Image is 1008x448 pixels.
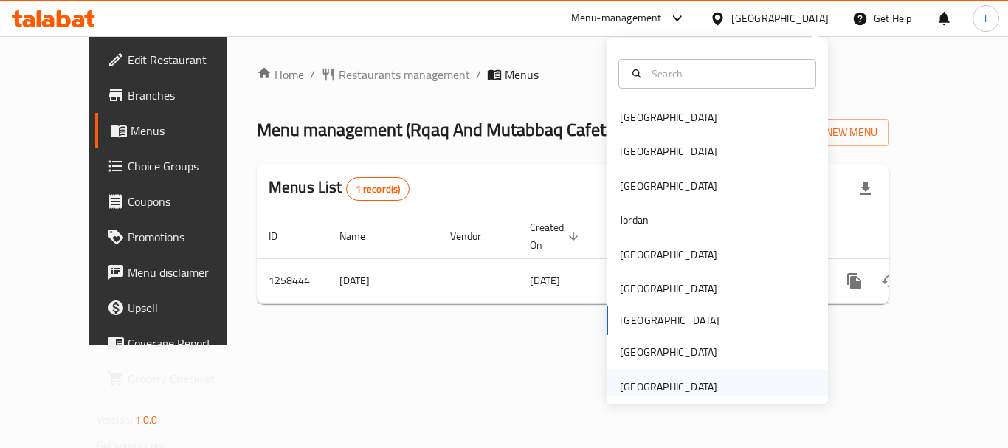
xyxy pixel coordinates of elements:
div: [GEOGRAPHIC_DATA] [731,10,829,27]
span: Branches [128,86,246,104]
input: Search [646,66,807,82]
span: Upsell [128,299,246,317]
li: / [476,66,481,83]
a: Grocery Checklist [95,361,258,396]
span: Grocery Checklist [128,370,246,387]
a: Choice Groups [95,148,258,184]
span: Menus [505,66,539,83]
a: Menus [95,113,258,148]
span: Coverage Report [128,334,246,352]
button: Change Status [872,263,908,299]
div: Total records count [346,177,410,201]
a: Coupons [95,184,258,219]
div: Menu-management [571,10,662,27]
td: 1258444 [257,258,328,303]
span: l [984,10,987,27]
span: 1 record(s) [347,182,410,196]
span: Coupons [128,193,246,210]
h2: Menus List [269,176,410,201]
div: [GEOGRAPHIC_DATA] [620,280,717,297]
div: Jordan [620,212,649,228]
span: Version: [97,410,133,430]
div: [GEOGRAPHIC_DATA] [620,344,717,360]
nav: breadcrumb [257,66,889,83]
a: Upsell [95,290,258,325]
span: Edit Restaurant [128,51,246,69]
span: Add New Menu [787,123,877,142]
span: Promotions [128,228,246,246]
li: / [310,66,315,83]
div: [GEOGRAPHIC_DATA] [620,109,717,125]
div: [GEOGRAPHIC_DATA] [620,143,717,159]
a: Branches [95,77,258,113]
span: 1.0.0 [135,410,158,430]
a: Restaurants management [321,66,470,83]
span: Menus [131,122,246,139]
td: [DATE] [328,258,438,303]
span: Name [339,227,384,245]
span: Created On [530,218,583,254]
span: [DATE] [530,271,560,290]
div: [GEOGRAPHIC_DATA] [620,379,717,395]
a: Promotions [95,219,258,255]
div: Export file [848,171,883,207]
button: more [837,263,872,299]
div: [GEOGRAPHIC_DATA] [620,178,717,194]
div: [GEOGRAPHIC_DATA] [620,247,717,263]
span: Menu disclaimer [128,263,246,281]
span: ID [269,227,297,245]
a: Coverage Report [95,325,258,361]
span: Choice Groups [128,157,246,175]
span: Menu management ( Rqaq And Mutabbaq Cafeteria ) [257,113,638,146]
button: Add New Menu [775,119,889,146]
a: Menu disclaimer [95,255,258,290]
span: Restaurants management [339,66,470,83]
span: Vendor [450,227,500,245]
a: Home [257,66,304,83]
a: Edit Restaurant [95,42,258,77]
